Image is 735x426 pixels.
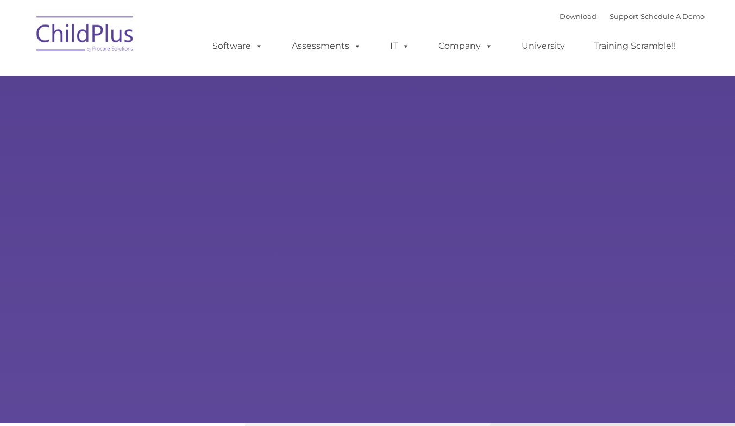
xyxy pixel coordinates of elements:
[379,35,420,57] a: IT
[560,12,596,21] a: Download
[31,9,140,63] img: ChildPlus by Procare Solutions
[281,35,372,57] a: Assessments
[640,12,705,21] a: Schedule A Demo
[610,12,638,21] a: Support
[560,12,705,21] font: |
[428,35,504,57] a: Company
[511,35,576,57] a: University
[202,35,274,57] a: Software
[583,35,687,57] a: Training Scramble!!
